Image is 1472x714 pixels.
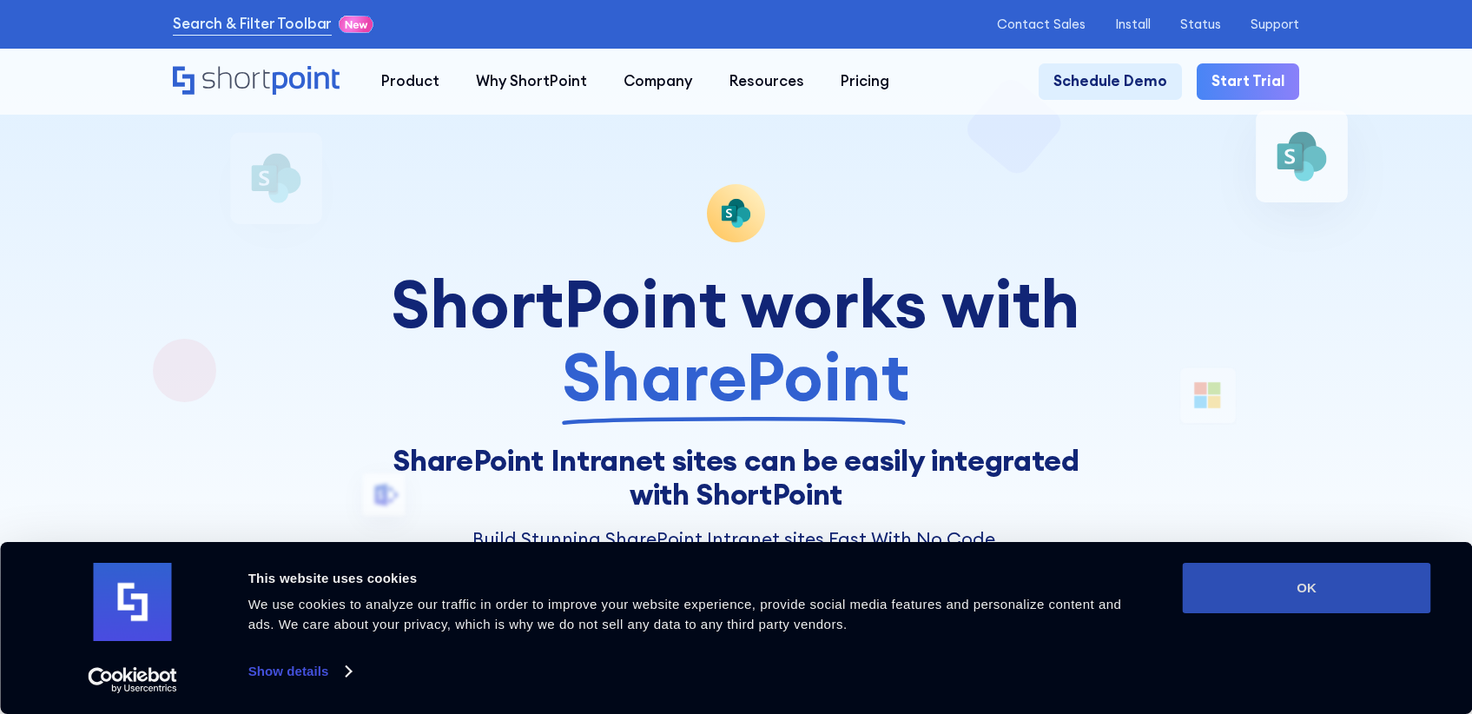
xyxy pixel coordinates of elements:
div: Resources [729,70,804,92]
span: We use cookies to analyze our traffic in order to improve your website experience, provide social... [248,597,1122,631]
button: OK [1183,563,1431,613]
span: SharePoint [562,340,909,413]
div: Pricing [841,70,889,92]
a: Home [173,66,344,98]
div: Company [624,70,692,92]
h2: Build Stunning SharePoint Intranet sites Fast With No Code. [391,526,1081,553]
div: Product [381,70,439,92]
div: This website uses cookies [248,568,1144,589]
a: Status [1180,17,1221,31]
a: Start Trial [1197,63,1299,100]
a: Resources [711,63,822,100]
a: Install [1115,17,1151,31]
a: Usercentrics Cookiebot - opens in a new window [56,667,208,693]
a: Why ShortPoint [458,63,605,100]
a: Company [605,63,710,100]
a: Search & Filter Toolbar [173,13,332,35]
a: Pricing [822,63,908,100]
img: logo [94,563,172,641]
h1: SharePoint Intranet sites can be easily integrated with ShortPoint [391,443,1081,512]
a: Product [362,63,457,100]
div: Why ShortPoint [476,70,587,92]
div: ShortPoint works with [391,268,1081,413]
iframe: Chat Widget [1159,512,1472,714]
a: Show details [248,658,351,684]
a: Contact Sales [997,17,1086,31]
a: Schedule Demo [1039,63,1182,100]
a: Support [1251,17,1299,31]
